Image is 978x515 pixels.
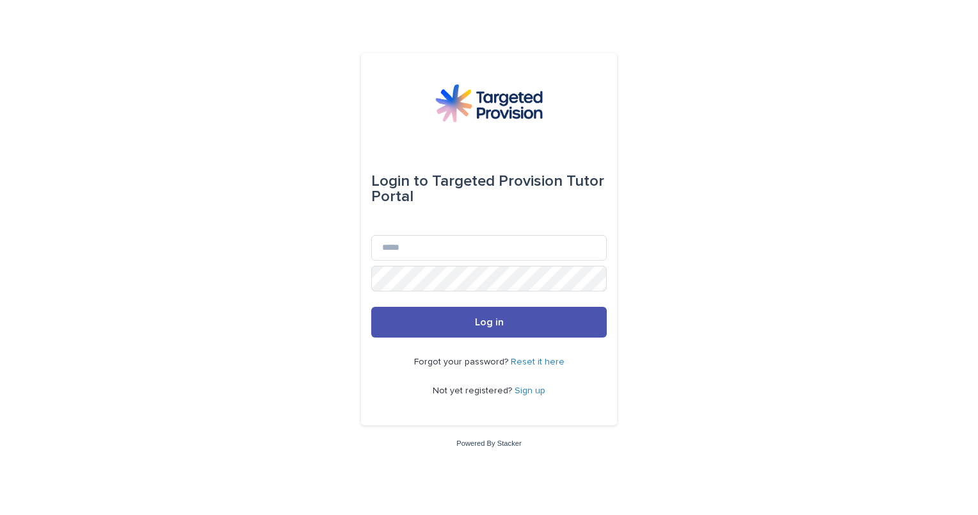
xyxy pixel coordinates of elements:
img: M5nRWzHhSzIhMunXDL62 [435,84,543,122]
span: Forgot your password? [414,357,511,366]
a: Reset it here [511,357,565,366]
a: Sign up [515,386,545,395]
button: Log in [371,307,607,338]
span: Not yet registered? [433,386,515,395]
a: Powered By Stacker [456,439,521,447]
div: Targeted Provision Tutor Portal [371,163,607,215]
span: Log in [475,317,504,327]
span: Login to [371,174,428,189]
